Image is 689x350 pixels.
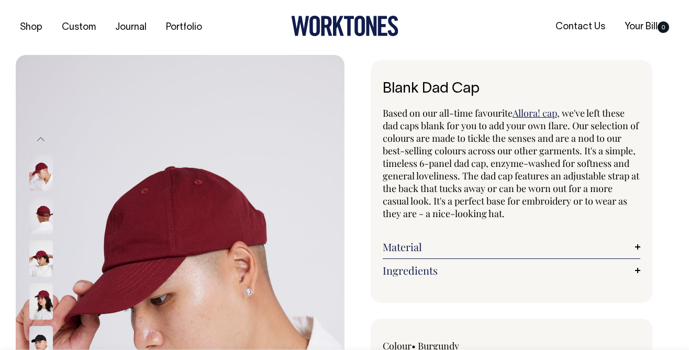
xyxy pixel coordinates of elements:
[383,264,640,277] a: Ingredients
[58,19,100,36] a: Custom
[29,154,53,191] img: burgundy
[33,128,49,151] button: Previous
[620,18,673,36] a: Your Bill0
[16,19,47,36] a: Shop
[658,21,669,33] span: 0
[513,107,557,119] a: Allora! cap
[111,19,151,36] a: Journal
[383,107,513,119] span: Based on our all-time favourite
[551,18,609,36] a: Contact Us
[29,240,53,277] img: burgundy
[383,241,640,253] a: Material
[29,197,53,234] img: burgundy
[29,283,53,320] img: burgundy
[383,107,639,220] span: , we've left these dad caps blank for you to add your own flare. Our selection of colours are mad...
[162,19,206,36] a: Portfolio
[383,81,640,97] h1: Blank Dad Cap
